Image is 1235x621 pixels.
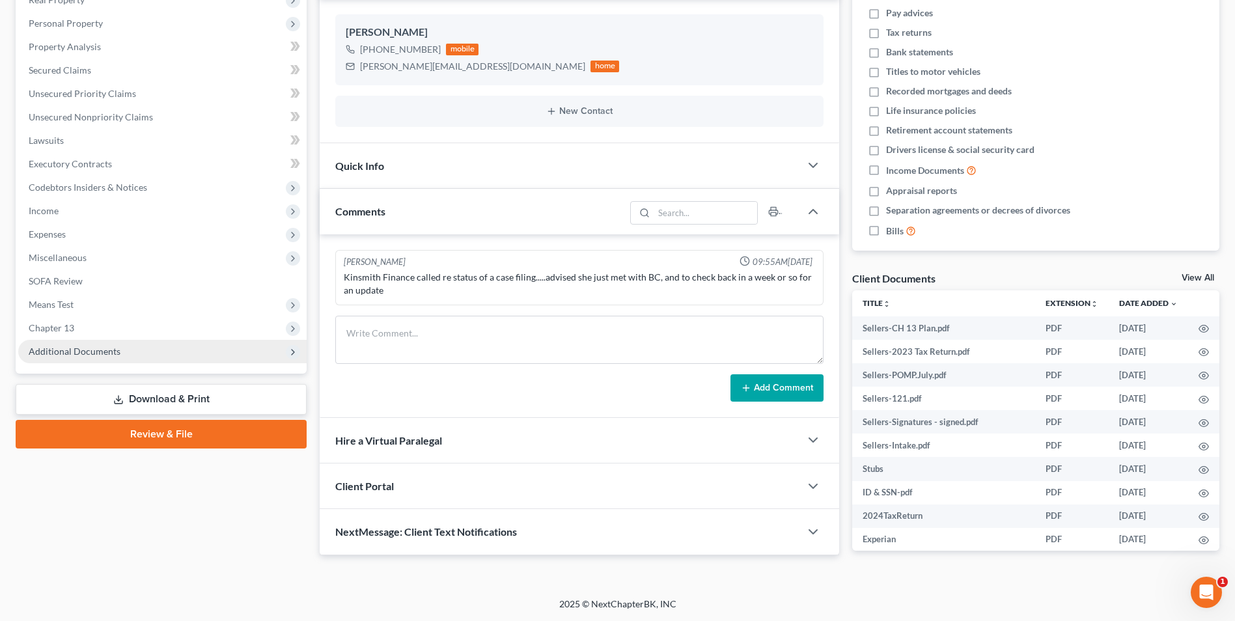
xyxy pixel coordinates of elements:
[1109,504,1188,528] td: [DATE]
[16,384,307,415] a: Download & Print
[886,204,1070,217] span: Separation agreements or decrees of divorces
[18,152,307,176] a: Executory Contracts
[1109,457,1188,480] td: [DATE]
[886,85,1012,98] span: Recorded mortgages and deeds
[1109,363,1188,387] td: [DATE]
[1035,504,1109,528] td: PDF
[886,65,980,78] span: Titles to motor vehicles
[18,269,307,293] a: SOFA Review
[886,26,932,39] span: Tax returns
[886,225,904,238] span: Bills
[852,387,1035,410] td: Sellers-121.pdf
[29,275,83,286] span: SOFA Review
[654,202,757,224] input: Search...
[1035,387,1109,410] td: PDF
[1182,273,1214,283] a: View All
[1035,363,1109,387] td: PDF
[1217,577,1228,587] span: 1
[590,61,619,72] div: home
[346,25,813,40] div: [PERSON_NAME]
[446,44,479,55] div: mobile
[753,256,812,268] span: 09:55AM[DATE]
[852,363,1035,387] td: Sellers-POMP.July.pdf
[335,205,385,217] span: Comments
[18,59,307,82] a: Secured Claims
[1090,300,1098,308] i: unfold_more
[852,457,1035,480] td: Stubs
[852,481,1035,504] td: ID & SSN-pdf
[29,111,153,122] span: Unsecured Nonpriority Claims
[29,299,74,310] span: Means Test
[1035,410,1109,434] td: PDF
[1109,387,1188,410] td: [DATE]
[886,46,953,59] span: Bank statements
[1109,316,1188,340] td: [DATE]
[16,420,307,448] a: Review & File
[852,271,936,285] div: Client Documents
[29,322,74,333] span: Chapter 13
[335,525,517,538] span: NextMessage: Client Text Notifications
[29,158,112,169] span: Executory Contracts
[1119,298,1178,308] a: Date Added expand_more
[1109,340,1188,363] td: [DATE]
[852,410,1035,434] td: Sellers-Signatures - signed.pdf
[1191,577,1222,608] iframe: Intercom live chat
[346,106,813,117] button: New Contact
[29,205,59,216] span: Income
[886,7,933,20] span: Pay advices
[1035,528,1109,551] td: PDF
[18,35,307,59] a: Property Analysis
[852,504,1035,528] td: 2024TaxReturn
[883,300,891,308] i: unfold_more
[1109,528,1188,551] td: [DATE]
[852,316,1035,340] td: Sellers-CH 13 Plan.pdf
[29,135,64,146] span: Lawsuits
[1170,300,1178,308] i: expand_more
[29,41,101,52] span: Property Analysis
[344,271,815,297] div: Kinsmith Finance called re status of a case filing.....advised she just met with BC, and to check...
[886,184,957,197] span: Appraisal reports
[886,104,976,117] span: Life insurance policies
[1035,316,1109,340] td: PDF
[335,480,394,492] span: Client Portal
[730,374,824,402] button: Add Comment
[1046,298,1098,308] a: Extensionunfold_more
[1035,457,1109,480] td: PDF
[852,434,1035,457] td: Sellers-Intake.pdf
[1109,410,1188,434] td: [DATE]
[1109,481,1188,504] td: [DATE]
[886,124,1012,137] span: Retirement account statements
[360,60,585,73] div: [PERSON_NAME][EMAIL_ADDRESS][DOMAIN_NAME]
[247,598,989,621] div: 2025 © NextChapterBK, INC
[344,256,406,268] div: [PERSON_NAME]
[29,346,120,357] span: Additional Documents
[1035,340,1109,363] td: PDF
[886,164,964,177] span: Income Documents
[18,105,307,129] a: Unsecured Nonpriority Claims
[360,43,441,56] div: [PHONE_NUMBER]
[1035,481,1109,504] td: PDF
[29,182,147,193] span: Codebtors Insiders & Notices
[18,129,307,152] a: Lawsuits
[1109,434,1188,457] td: [DATE]
[335,159,384,172] span: Quick Info
[29,64,91,76] span: Secured Claims
[886,143,1034,156] span: Drivers license & social security card
[18,82,307,105] a: Unsecured Priority Claims
[852,340,1035,363] td: Sellers-2023 Tax Return.pdf
[29,228,66,240] span: Expenses
[29,18,103,29] span: Personal Property
[1035,434,1109,457] td: PDF
[29,88,136,99] span: Unsecured Priority Claims
[852,528,1035,551] td: Experian
[863,298,891,308] a: Titleunfold_more
[29,252,87,263] span: Miscellaneous
[335,434,442,447] span: Hire a Virtual Paralegal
